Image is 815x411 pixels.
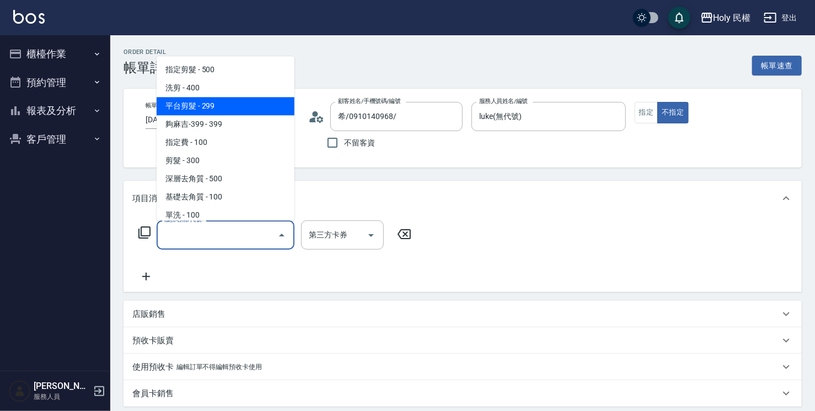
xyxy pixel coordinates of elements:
span: 不留客資 [344,137,375,149]
p: 服務人員 [34,392,90,402]
h5: [PERSON_NAME] [34,381,90,392]
span: 平台剪髮 - 299 [157,97,294,115]
button: save [668,7,690,29]
p: 項目消費 [132,193,165,204]
div: 預收卡販賣 [124,327,802,354]
div: 項目消費 [124,181,802,216]
span: 指定費 - 100 [157,133,294,152]
div: 使用預收卡編輯訂單不得編輯預收卡使用 [124,354,802,380]
button: 登出 [759,8,802,28]
p: 店販銷售 [132,309,165,320]
span: 單洗 - 100 [157,206,294,224]
span: 基礎去角質 - 100 [157,188,294,206]
div: 項目消費 [124,216,802,292]
span: 深層去角質 - 500 [157,170,294,188]
button: Holy 民權 [696,7,755,29]
p: 會員卡銷售 [132,388,174,399]
div: Holy 民權 [714,11,751,25]
button: Close [273,226,291,244]
button: 預約管理 [4,68,106,97]
div: 會員卡銷售 [124,380,802,407]
span: 夠麻吉-399 - 399 [157,115,294,133]
div: 店販銷售 [124,301,802,327]
button: 指定 [635,102,658,123]
button: Open [362,226,380,244]
p: 編輯訂單不得編輯預收卡使用 [176,361,262,373]
button: 報表及分析 [4,96,106,125]
input: YYYY/MM/DD hh:mm [146,111,234,129]
span: 指定剪髮 - 500 [157,61,294,79]
button: 櫃檯作業 [4,40,106,68]
button: 客戶管理 [4,125,106,154]
h3: 帳單詳細 [124,60,176,75]
span: 洗剪 - 400 [157,79,294,97]
label: 服務人員姓名/編號 [479,97,528,105]
p: 預收卡販賣 [132,335,174,347]
button: 帳單速查 [752,56,802,76]
img: Person [9,380,31,402]
p: 使用預收卡 [132,361,174,373]
button: 不指定 [657,102,688,123]
span: 剪髮 - 300 [157,152,294,170]
h2: Order detail [124,48,176,56]
img: Logo [13,10,45,24]
label: 顧客姓名/手機號碼/編號 [338,97,401,105]
label: 帳單日期 [146,101,169,110]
